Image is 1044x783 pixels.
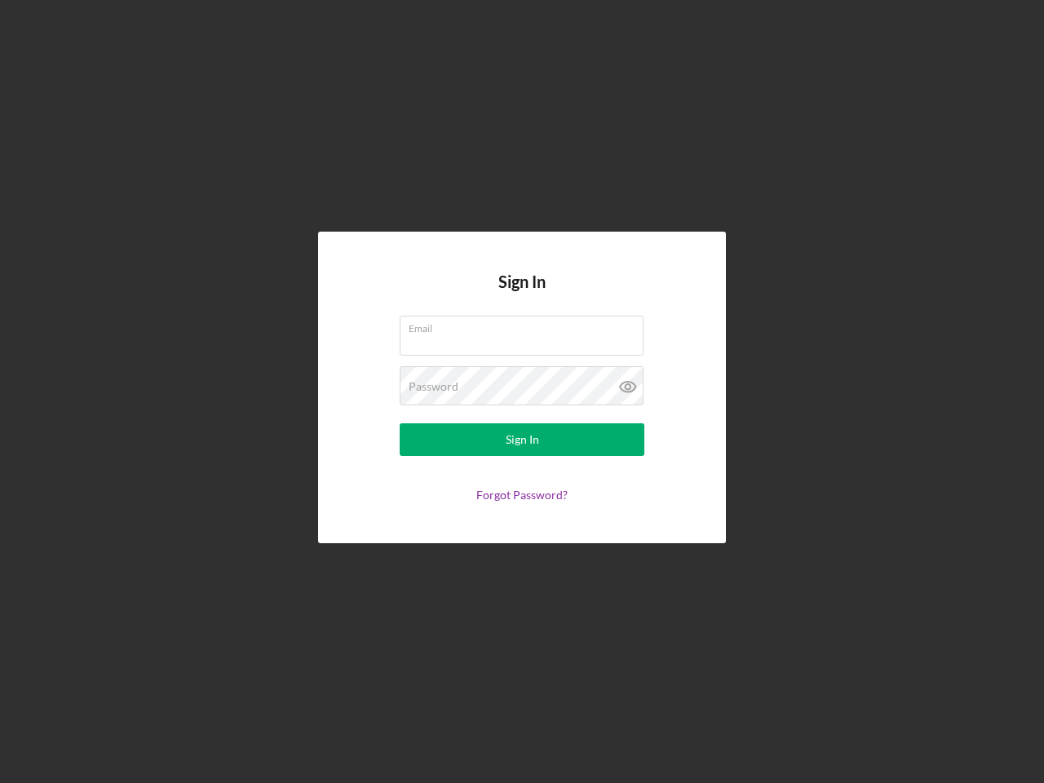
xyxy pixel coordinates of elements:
a: Forgot Password? [476,488,568,502]
button: Sign In [400,423,644,456]
h4: Sign In [498,272,546,316]
div: Sign In [506,423,539,456]
label: Email [409,316,644,334]
label: Password [409,380,458,393]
